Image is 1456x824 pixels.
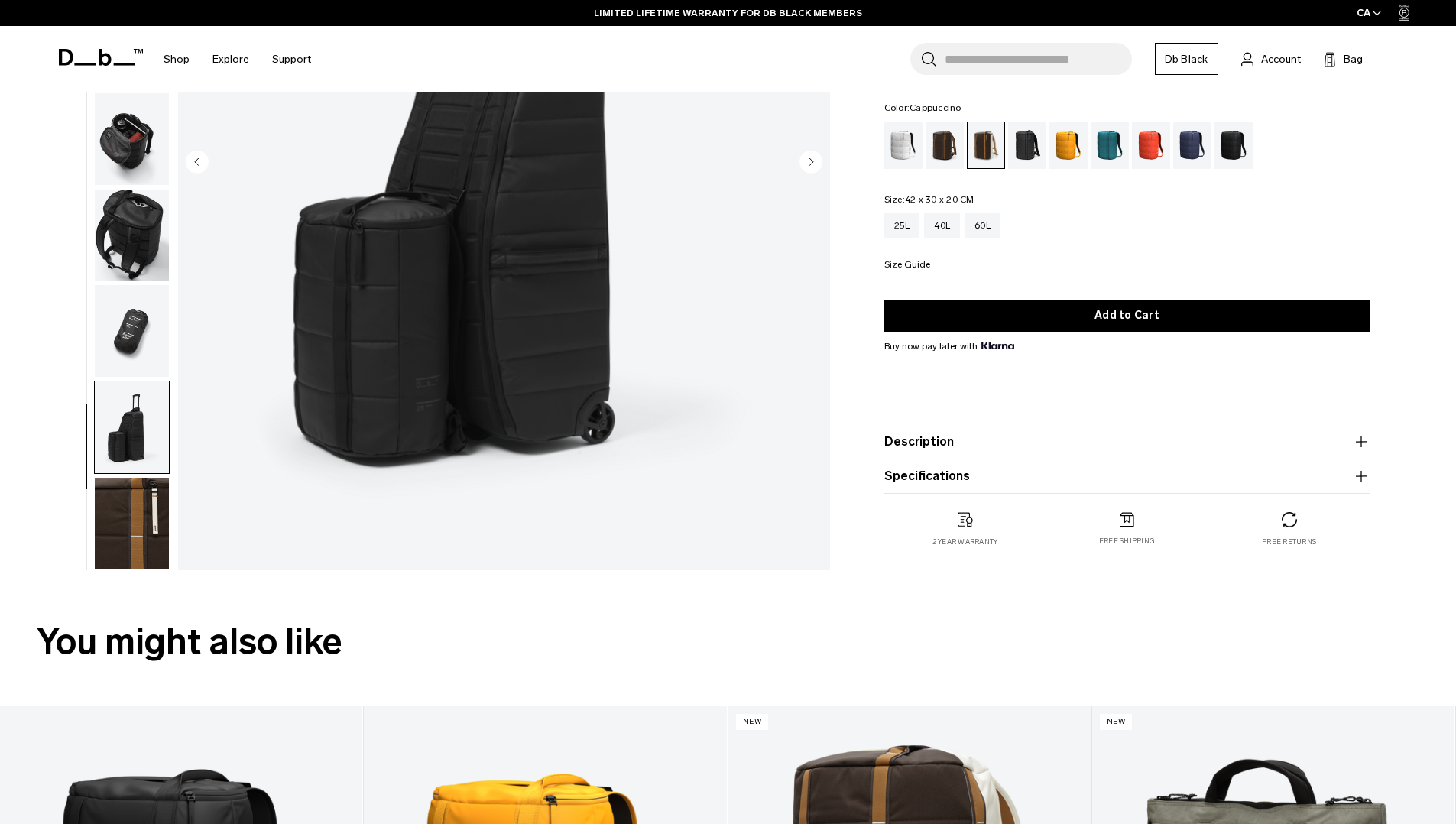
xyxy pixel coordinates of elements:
[924,213,960,238] a: 40L
[1261,51,1301,67] span: Account
[981,342,1014,349] img: {"height" => 20, "alt" => "Klarna"}
[95,478,169,569] img: Roamer Duffel Pack 25L Cappuccino
[94,189,170,282] button: Roamer Duffel Pack 25L Cappuccino
[884,300,1370,332] button: Add to Cart
[1100,714,1133,730] p: New
[910,102,961,113] span: Cappuccino
[594,6,862,20] a: LIMITED LIFETIME WARRANTY FOR DB BLACK MEMBERS
[884,467,1370,485] button: Specifications
[905,194,974,205] span: 42 x 30 x 20 CM
[1155,43,1218,75] a: Db Black
[1099,537,1155,547] p: Free shipping
[94,477,170,570] button: Roamer Duffel Pack 25L Cappuccino
[1241,50,1301,68] a: Account
[37,615,1419,669] h2: You might also like
[94,284,170,378] button: Roamer Duffel Pack 25L Cappuccino
[95,190,169,281] img: Roamer Duffel Pack 25L Cappuccino
[1008,122,1046,169] a: Reflective Black
[1049,122,1088,169] a: Parhelion Orange
[1214,122,1253,169] a: Black Out
[884,213,920,238] a: 25L
[95,93,169,185] img: Roamer Duffel Pack 25L Cappuccino
[272,32,311,86] a: Support
[965,213,1000,238] a: 60L
[95,285,169,377] img: Roamer Duffel Pack 25L Cappuccino
[1324,50,1363,68] button: Bag
[1262,537,1316,547] p: Free returns
[94,92,170,186] button: Roamer Duffel Pack 25L Cappuccino
[884,339,1014,353] span: Buy now pay later with
[884,103,961,112] legend: Color:
[736,714,769,730] p: New
[884,195,974,204] legend: Size:
[926,122,964,169] a: Espresso
[884,260,930,271] button: Size Guide
[1132,122,1170,169] a: Falu Red
[95,381,169,473] img: Roamer Duffel Pack 25L Cappuccino
[1091,122,1129,169] a: Midnight Teal
[884,122,923,169] a: White Out
[1173,122,1211,169] a: Blue Hour
[212,32,249,86] a: Explore
[186,150,209,176] button: Previous slide
[1344,51,1363,67] span: Bag
[164,32,190,86] a: Shop
[932,537,998,547] p: 2 year warranty
[799,150,822,176] button: Next slide
[94,381,170,474] button: Roamer Duffel Pack 25L Cappuccino
[152,26,323,92] nav: Main Navigation
[884,433,1370,451] button: Description
[967,122,1005,169] a: Cappuccino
